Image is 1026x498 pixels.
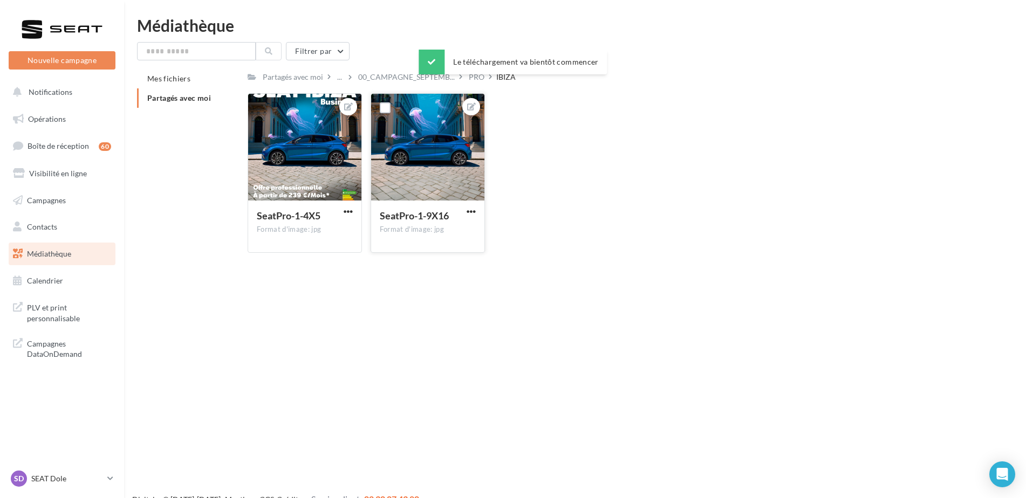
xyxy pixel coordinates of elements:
[147,74,190,83] span: Mes fichiers
[137,17,1013,33] div: Médiathèque
[31,473,103,484] p: SEAT Dole
[29,87,72,96] span: Notifications
[28,141,89,150] span: Boîte de réception
[380,225,476,234] div: Format d'image: jpg
[6,81,113,103] button: Notifications
[27,249,71,258] span: Médiathèque
[286,42,350,60] button: Filtrer par
[257,225,353,234] div: Format d'image: jpg
[257,210,320,222] span: SeatPro-1-4X5
[6,189,118,212] a: Campagnes
[358,72,455,82] span: 00_CAMPAGNE_SEPTEMB...
[6,216,118,238] a: Contacts
[99,142,111,151] div: 60
[27,276,63,285] span: Calendrier
[6,134,118,157] a: Boîte de réception60
[380,210,449,222] span: SeatPro-1-9X16
[9,468,115,489] a: SD SEAT Dole
[27,336,111,359] span: Campagnes DataOnDemand
[14,473,24,484] span: SD
[28,114,66,123] span: Opérations
[27,195,66,204] span: Campagnes
[27,300,111,323] span: PLV et print personnalisable
[989,461,1015,487] div: Open Intercom Messenger
[6,108,118,130] a: Opérations
[419,50,607,74] div: Le téléchargement va bientôt commencer
[147,93,211,102] span: Partagés avec moi
[263,72,323,82] div: Partagés avec moi
[6,269,118,292] a: Calendrier
[29,169,87,178] span: Visibilité en ligne
[9,51,115,70] button: Nouvelle campagne
[27,222,57,231] span: Contacts
[335,70,344,85] div: ...
[6,162,118,185] a: Visibilité en ligne
[6,332,118,364] a: Campagnes DataOnDemand
[6,243,118,265] a: Médiathèque
[6,296,118,328] a: PLV et print personnalisable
